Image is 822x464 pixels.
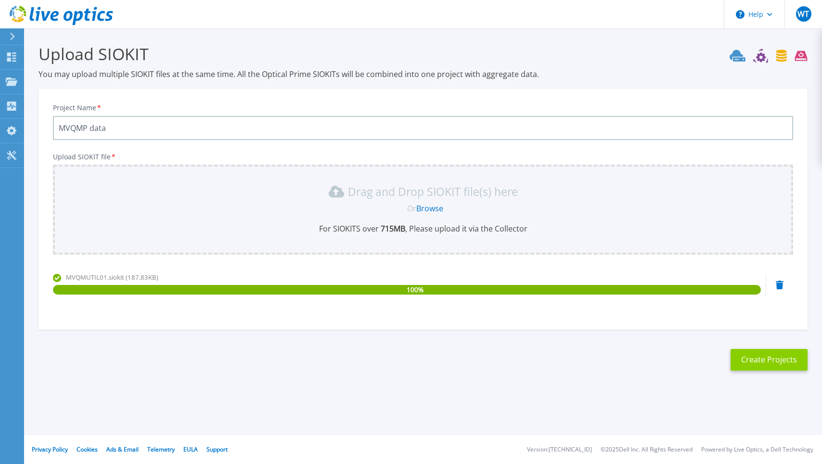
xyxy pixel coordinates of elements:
a: Privacy Policy [32,445,68,453]
a: Browse [416,203,443,214]
b: 715 MB [379,223,405,234]
a: Support [206,445,228,453]
a: Telemetry [147,445,175,453]
button: Create Projects [731,349,808,371]
li: © 2025 Dell Inc. All Rights Reserved [601,447,693,453]
input: Enter Project Name [53,116,793,140]
p: For SIOKITS over , Please upload it via the Collector [59,223,787,234]
a: Ads & Email [106,445,139,453]
h3: Upload SIOKIT [39,43,808,65]
span: 100 % [407,285,424,295]
span: Or [407,203,416,214]
a: Cookies [77,445,98,453]
div: Drag and Drop SIOKIT file(s) here OrBrowseFor SIOKITS over 715MB, Please upload it via the Collector [59,184,787,234]
li: Powered by Live Optics, a Dell Technology [701,447,813,453]
a: EULA [183,445,198,453]
p: Drag and Drop SIOKIT file(s) here [348,187,518,196]
p: You may upload multiple SIOKIT files at the same time. All the Optical Prime SIOKITs will be comb... [39,69,808,79]
label: Project Name [53,104,102,111]
span: WT [797,10,809,18]
p: Upload SIOKIT file [53,153,793,161]
li: Version: [TECHNICAL_ID] [527,447,592,453]
span: MVQMUTIL01.siokit (187.83KB) [66,273,158,282]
